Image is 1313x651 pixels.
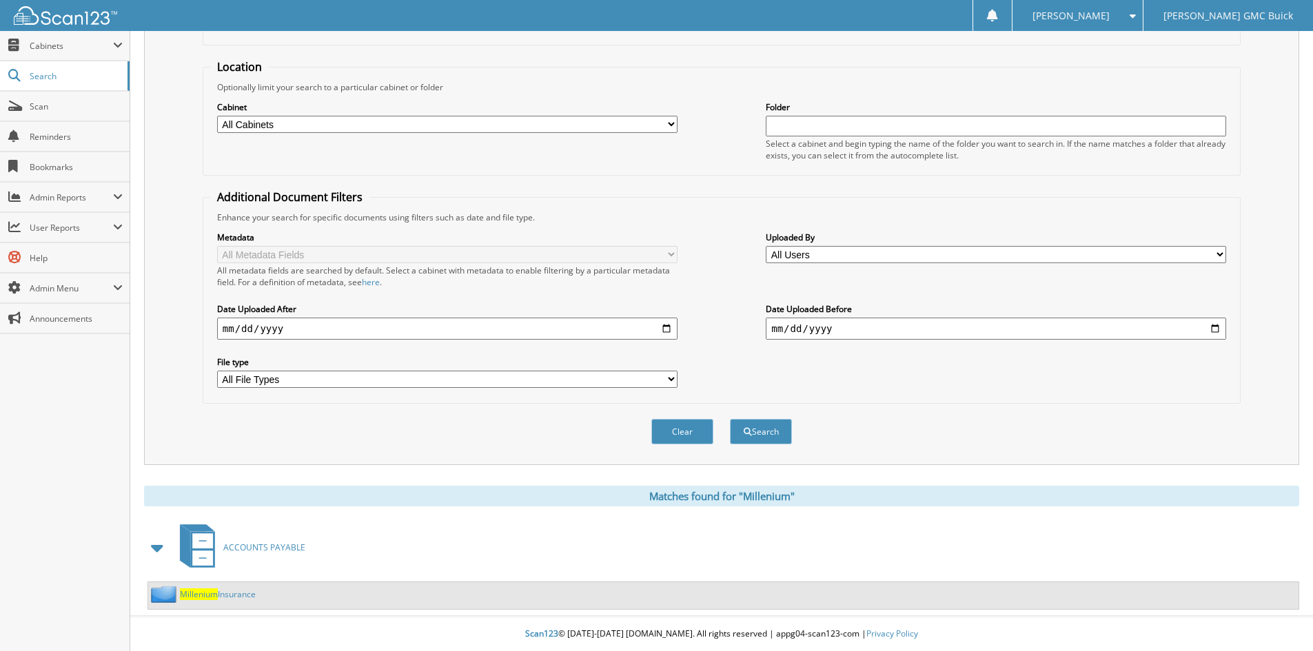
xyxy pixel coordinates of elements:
span: [PERSON_NAME] [1032,12,1110,20]
label: File type [217,356,678,368]
span: Scan [30,101,123,112]
iframe: Chat Widget [1244,585,1313,651]
label: Folder [766,101,1226,113]
span: Search [30,70,121,82]
span: Millenium [180,588,218,600]
span: ACCOUNTS PAYABLE [223,541,305,553]
input: end [766,318,1226,340]
span: Help [30,252,123,264]
a: ACCOUNTS PAYABLE [172,520,305,575]
span: [PERSON_NAME] GMC Buick [1163,12,1293,20]
span: Scan123 [525,628,558,639]
legend: Location [210,59,269,74]
a: MilleniumInsurance [180,588,256,600]
a: here [362,276,380,288]
a: Privacy Policy [866,628,918,639]
div: All metadata fields are searched by default. Select a cabinet with metadata to enable filtering b... [217,265,678,288]
span: Announcements [30,313,123,324]
input: start [217,318,678,340]
div: © [DATE]-[DATE] [DOMAIN_NAME]. All rights reserved | appg04-scan123-com | [130,617,1313,651]
div: Optionally limit your search to a particular cabinet or folder [210,81,1233,93]
label: Metadata [217,231,678,243]
span: User Reports [30,222,113,234]
span: Reminders [30,131,123,143]
img: scan123-logo-white.svg [14,6,117,25]
button: Clear [651,419,713,444]
label: Date Uploaded After [217,303,678,315]
label: Date Uploaded Before [766,303,1226,315]
div: Select a cabinet and begin typing the name of the folder you want to search in. If the name match... [766,138,1226,161]
label: Cabinet [217,101,678,113]
span: Admin Reports [30,192,113,203]
span: Bookmarks [30,161,123,173]
div: Enhance your search for specific documents using filters such as date and file type. [210,211,1233,223]
span: Cabinets [30,40,113,52]
img: folder2.png [151,586,180,603]
div: Matches found for "Millenium" [144,486,1299,506]
button: Search [730,419,792,444]
label: Uploaded By [766,231,1226,243]
legend: Additional Document Filters [210,189,369,205]
span: Admin Menu [30,282,113,294]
